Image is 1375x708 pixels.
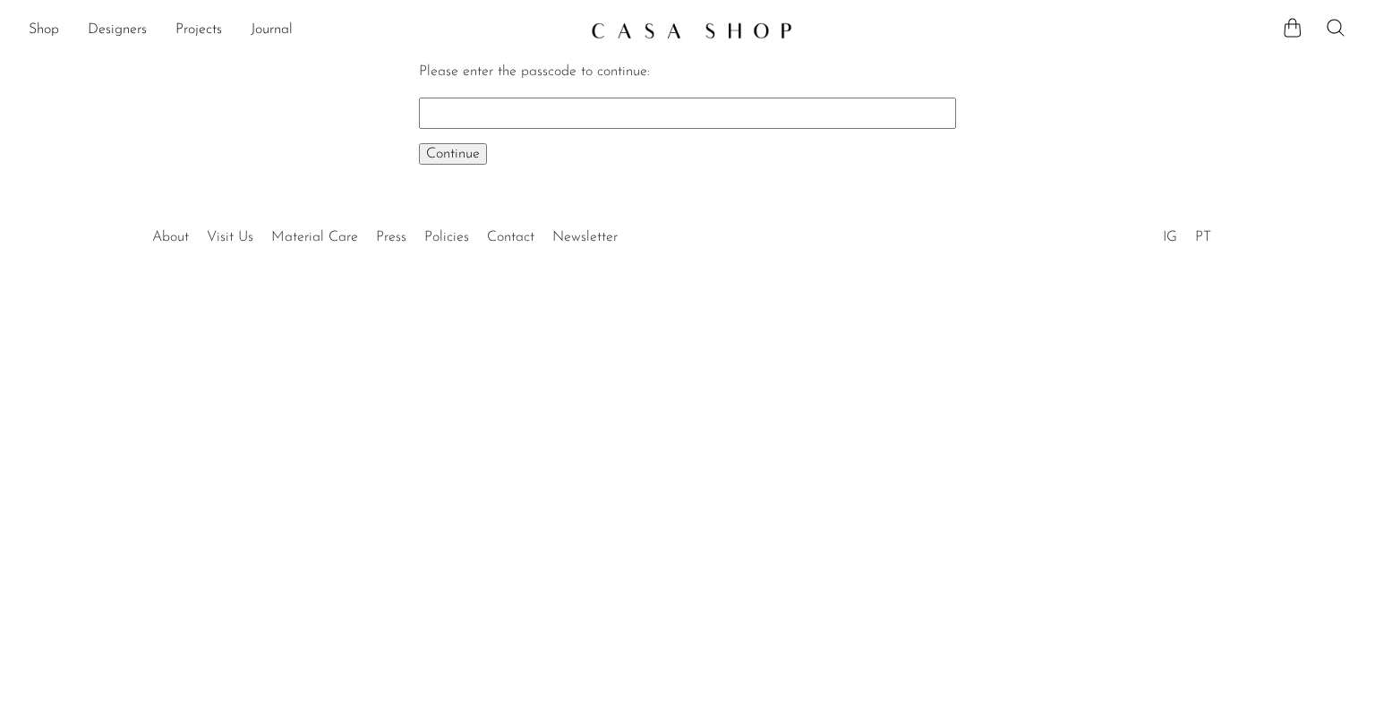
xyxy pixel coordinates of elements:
a: Contact [487,230,534,244]
nav: Desktop navigation [29,15,576,46]
span: Continue [426,147,480,161]
button: Continue [419,143,487,165]
a: Shop [29,19,59,42]
a: Policies [424,230,469,244]
a: Material Care [271,230,358,244]
a: Press [376,230,406,244]
a: Designers [88,19,147,42]
a: IG [1163,230,1177,244]
a: Visit Us [207,230,253,244]
ul: Social Medias [1154,216,1220,250]
a: About [152,230,189,244]
a: Journal [251,19,293,42]
label: Please enter the passcode to continue: [419,64,650,79]
a: PT [1195,230,1211,244]
ul: Quick links [143,216,627,250]
a: Projects [175,19,222,42]
ul: NEW HEADER MENU [29,15,576,46]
